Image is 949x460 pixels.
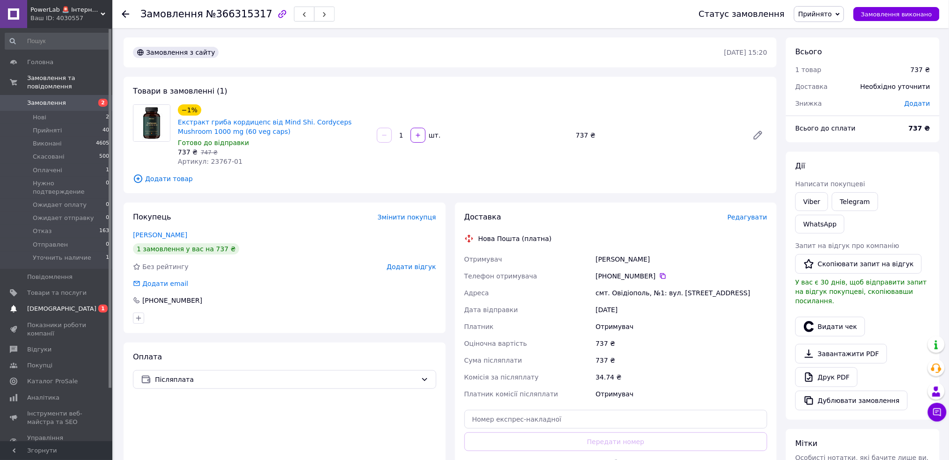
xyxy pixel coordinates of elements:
span: Оціночна вартість [464,340,527,347]
div: Нова Пошта (платна) [476,234,554,243]
div: [PERSON_NAME] [594,251,769,268]
span: Ожидает оплату [33,201,87,209]
span: Запит на відгук про компанію [795,242,899,249]
input: Пошук [5,33,110,50]
time: [DATE] 15:20 [724,49,767,56]
span: Отримувач [464,256,502,263]
span: Показники роботи компанії [27,321,87,338]
span: Додати відгук [387,263,436,270]
span: Телефон отримувача [464,272,537,280]
button: Замовлення виконано [853,7,940,21]
span: Комісія за післяплату [464,373,539,381]
div: Отримувач [594,386,769,402]
span: Нужно подтверждение [33,179,106,196]
span: 0 [106,241,109,249]
span: Всього до сплати [795,124,856,132]
span: 500 [99,153,109,161]
a: Telegram [832,192,878,211]
span: Редагувати [728,213,767,221]
div: 737 ₴ [594,335,769,352]
div: 1 замовлення у вас на 737 ₴ [133,243,239,255]
span: Всього [795,47,822,56]
span: №366315317 [206,8,272,20]
span: Адреса [464,289,489,297]
div: Замовлення з сайту [133,47,219,58]
span: Додати [905,100,930,107]
div: 737 ₴ [572,129,745,142]
span: 4605 [96,139,109,148]
span: 1 [106,254,109,262]
span: 0 [106,201,109,209]
a: Завантажити PDF [795,344,887,364]
span: Замовлення виконано [861,11,932,18]
div: 737 ₴ [911,65,930,74]
span: Доставка [795,83,828,90]
span: Оплачені [33,166,62,175]
div: −1% [178,104,201,116]
button: Чат з покупцем [928,403,947,422]
span: Товари в замовленні (1) [133,87,228,95]
span: 40 [103,126,109,135]
span: Знижка [795,100,822,107]
span: Готово до відправки [178,139,249,146]
a: [PERSON_NAME] [133,231,187,239]
span: Замовлення [27,99,66,107]
span: Дата відправки [464,306,518,314]
div: [DATE] [594,301,769,318]
span: Оплата [133,352,162,361]
span: PowerLab 🚨 Інтернет-магазин вітамінів та спортивного харчування. Все для здорового життя 🚨 [30,6,101,14]
span: [DEMOGRAPHIC_DATA] [27,305,96,313]
span: Замовлення та повідомлення [27,74,112,91]
span: Аналітика [27,394,59,402]
span: Скасовані [33,153,65,161]
span: Платник [464,323,494,330]
span: Виконані [33,139,62,148]
a: Viber [795,192,828,211]
button: Видати чек [795,317,865,336]
span: 1 [106,166,109,175]
span: 1 [98,305,108,313]
span: Покупець [133,212,171,221]
span: Прийняті [33,126,62,135]
div: шт. [427,131,441,140]
span: Головна [27,58,53,66]
a: Екстракт гриба кордицепс від Mind Shi. Cordyceps Mushroom 1000 mg (60 veg caps) [178,118,352,135]
span: Артикул: 23767-01 [178,158,243,165]
span: Відгуки [27,345,51,354]
span: Товари та послуги [27,289,87,297]
span: Уточнить наличие [33,254,91,262]
span: Дії [795,161,805,170]
a: WhatsApp [795,215,845,234]
div: Статус замовлення [699,9,785,19]
span: Написати покупцеві [795,180,865,188]
span: 0 [106,179,109,196]
div: Повернутися назад [122,9,129,19]
button: Скопіювати запит на відгук [795,254,922,274]
span: Без рейтингу [142,263,189,270]
div: смт. Овідіополь, №1: вул. [STREET_ADDRESS] [594,285,769,301]
div: 737 ₴ [594,352,769,369]
a: Друк PDF [795,367,858,387]
div: Додати email [141,279,189,288]
span: Ожидает отправку [33,214,94,222]
span: Змінити покупця [378,213,436,221]
div: Ваш ID: 4030557 [30,14,112,22]
div: Отримувач [594,318,769,335]
div: Додати email [132,279,189,288]
span: 1 товар [795,66,822,73]
div: [PHONE_NUMBER] [141,296,203,305]
span: Отправлен [33,241,68,249]
div: [PHONE_NUMBER] [596,271,767,281]
span: Мітки [795,439,818,448]
span: Нові [33,113,46,122]
span: Покупці [27,361,52,370]
span: Доставка [464,212,501,221]
span: Післяплата [155,374,417,385]
button: Дублювати замовлення [795,391,908,410]
img: Екстракт гриба кордицепс від Mind Shi. Cordyceps Mushroom 1000 mg (60 veg caps) [133,105,170,141]
span: Отказ [33,227,52,235]
span: Прийнято [798,10,832,18]
div: Необхідно уточнити [855,76,936,97]
span: 2 [106,113,109,122]
div: 34.74 ₴ [594,369,769,386]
